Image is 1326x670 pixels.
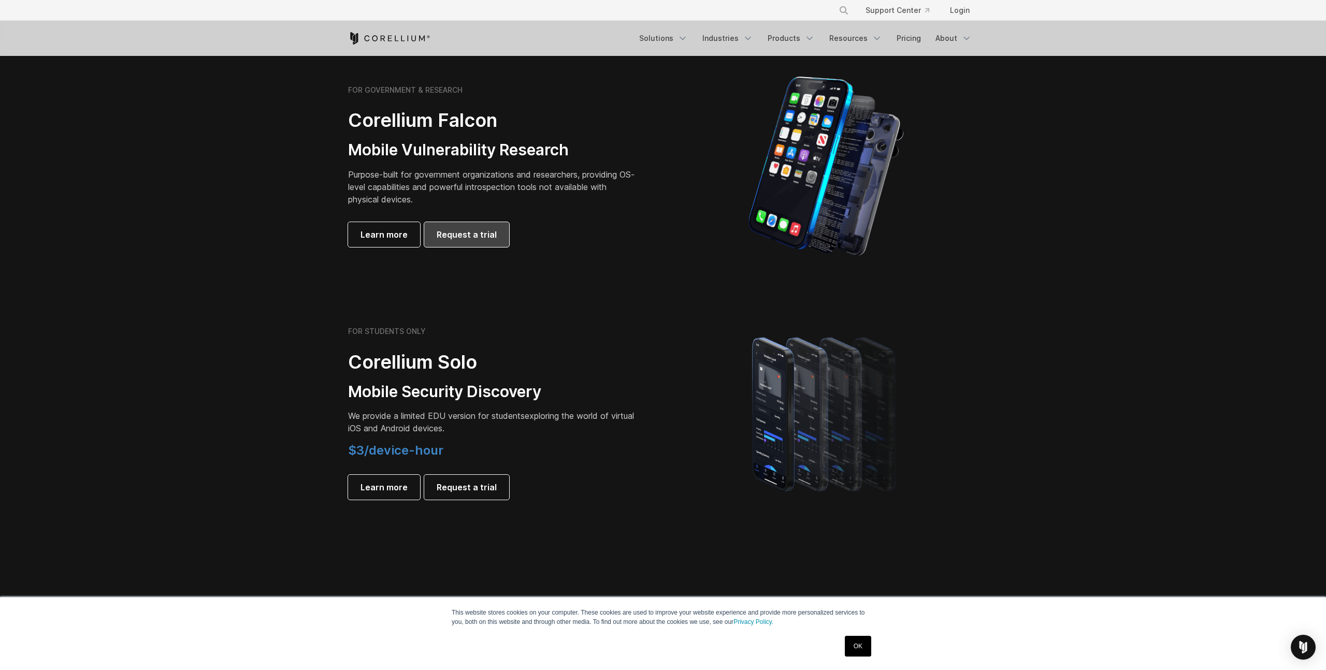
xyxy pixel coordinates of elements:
[942,1,978,20] a: Login
[348,382,638,402] h3: Mobile Security Discovery
[696,29,759,48] a: Industries
[890,29,927,48] a: Pricing
[348,327,426,336] h6: FOR STUDENTS ONLY
[424,222,509,247] a: Request a trial
[633,29,978,48] div: Navigation Menu
[424,475,509,500] a: Request a trial
[733,618,773,625] a: Privacy Policy.
[437,481,497,493] span: Request a trial
[348,351,638,374] h2: Corellium Solo
[823,29,888,48] a: Resources
[748,76,904,257] img: iPhone model separated into the mechanics used to build the physical device.
[348,85,463,95] h6: FOR GOVERNMENT & RESEARCH
[857,1,938,20] a: Support Center
[1291,635,1316,660] div: Open Intercom Messenger
[761,29,821,48] a: Products
[731,323,920,504] img: A lineup of four iPhone models becoming more gradient and blurred
[348,411,525,421] span: We provide a limited EDU version for students
[361,481,408,493] span: Learn more
[348,32,430,45] a: Corellium Home
[437,228,497,241] span: Request a trial
[452,608,874,627] p: This website stores cookies on your computer. These cookies are used to improve your website expe...
[929,29,978,48] a: About
[826,1,978,20] div: Navigation Menu
[348,443,443,458] span: $3/device-hour
[348,410,638,434] p: exploring the world of virtual iOS and Android devices.
[348,475,420,500] a: Learn more
[348,109,638,132] h2: Corellium Falcon
[348,168,638,206] p: Purpose-built for government organizations and researchers, providing OS-level capabilities and p...
[348,140,638,160] h3: Mobile Vulnerability Research
[348,222,420,247] a: Learn more
[361,228,408,241] span: Learn more
[633,29,694,48] a: Solutions
[845,636,871,657] a: OK
[834,1,853,20] button: Search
